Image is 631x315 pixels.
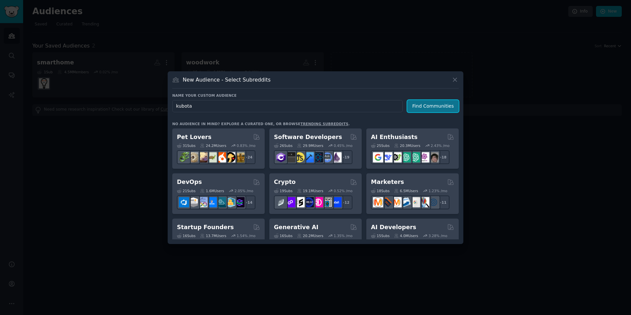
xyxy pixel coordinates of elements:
[401,197,411,207] img: Emailmarketing
[274,178,296,186] h2: Crypto
[371,178,404,186] h2: Marketers
[322,197,332,207] img: CryptoNews
[200,189,224,193] div: 1.6M Users
[237,143,255,148] div: 0.83 % /mo
[373,197,383,207] img: content_marketing
[285,152,295,162] img: software
[225,152,235,162] img: PetAdvice
[394,233,418,238] div: 4.0M Users
[274,189,292,193] div: 19 Sub s
[188,197,198,207] img: AWS_Certified_Experts
[183,76,271,83] h3: New Audience - Select Subreddits
[304,197,314,207] img: web3
[371,133,417,141] h2: AI Enthusiasts
[382,152,392,162] img: DeepSeek
[339,150,352,164] div: + 19
[177,189,195,193] div: 21 Sub s
[216,197,226,207] img: platformengineering
[313,152,323,162] img: reactnative
[394,189,418,193] div: 6.5M Users
[225,197,235,207] img: aws_cdk
[339,195,352,209] div: + 12
[177,223,234,231] h2: Startup Founders
[331,152,342,162] img: elixir
[207,197,217,207] img: DevOpsLinks
[371,189,389,193] div: 18 Sub s
[313,197,323,207] img: defiblockchain
[394,143,420,148] div: 20.3M Users
[274,223,318,231] h2: Generative AI
[322,152,332,162] img: AskComputerScience
[177,143,195,148] div: 31 Sub s
[216,152,226,162] img: cockatiel
[188,152,198,162] img: ballpython
[297,143,323,148] div: 29.9M Users
[391,152,402,162] img: AItoolsCatalog
[234,197,245,207] img: PlatformEngineers
[373,152,383,162] img: GoogleGeminiAI
[371,233,389,238] div: 15 Sub s
[334,233,352,238] div: 1.35 % /mo
[177,233,195,238] div: 16 Sub s
[235,189,253,193] div: 2.05 % /mo
[297,233,323,238] div: 20.2M Users
[431,143,449,148] div: 2.43 % /mo
[371,143,389,148] div: 25 Sub s
[391,197,402,207] img: AskMarketing
[242,195,255,209] div: + 14
[274,133,342,141] h2: Software Developers
[428,197,439,207] img: OnlineMarketing
[401,152,411,162] img: chatgpt_promptDesign
[294,152,305,162] img: learnjavascript
[200,143,226,148] div: 24.2M Users
[177,133,212,141] h2: Pet Lovers
[274,143,292,148] div: 26 Sub s
[429,233,448,238] div: 3.28 % /mo
[276,197,286,207] img: ethfinance
[207,152,217,162] img: turtle
[304,152,314,162] img: iOSProgramming
[172,100,403,112] input: Pick a short name, like "Digital Marketers" or "Movie-Goers"
[300,122,348,126] a: trending subreddits
[334,143,352,148] div: 0.45 % /mo
[429,189,448,193] div: 1.23 % /mo
[242,150,255,164] div: + 24
[297,189,323,193] div: 19.1M Users
[179,152,189,162] img: herpetology
[172,93,459,98] h3: Name your custom audience
[371,223,416,231] h2: AI Developers
[334,189,352,193] div: 0.52 % /mo
[177,178,202,186] h2: DevOps
[197,152,208,162] img: leopardgeckos
[197,197,208,207] img: Docker_DevOps
[410,197,420,207] img: googleads
[294,197,305,207] img: ethstaker
[428,152,439,162] img: ArtificalIntelligence
[237,233,255,238] div: 1.54 % /mo
[436,195,449,209] div: + 11
[436,150,449,164] div: + 18
[276,152,286,162] img: csharp
[407,100,459,112] button: Find Communities
[274,233,292,238] div: 16 Sub s
[285,197,295,207] img: 0xPolygon
[234,152,245,162] img: dogbreed
[200,233,226,238] div: 13.7M Users
[419,197,429,207] img: MarketingResearch
[179,197,189,207] img: azuredevops
[382,197,392,207] img: bigseo
[410,152,420,162] img: chatgpt_prompts_
[331,197,342,207] img: defi_
[172,122,350,126] div: No audience in mind? Explore a curated one, or browse .
[419,152,429,162] img: OpenAIDev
